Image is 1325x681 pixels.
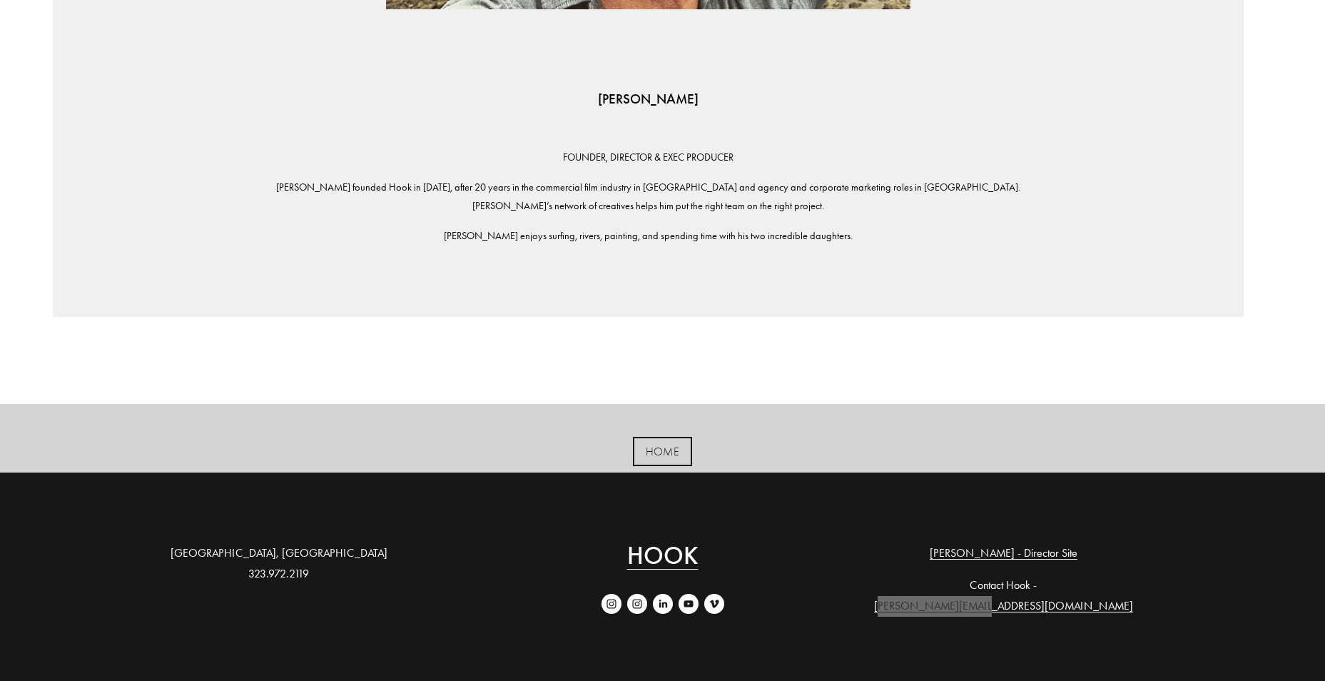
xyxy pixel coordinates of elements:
a: LinkedIn [653,594,673,614]
a: Instagram [601,594,621,614]
a: HOME [633,437,691,466]
a: [PERSON_NAME][EMAIL_ADDRESS][DOMAIN_NAME] [874,596,1133,617]
p: [GEOGRAPHIC_DATA], [GEOGRAPHIC_DATA] 323.972.2119 [163,543,395,585]
a: Vimeo [704,594,724,614]
a: HOOK [627,543,699,570]
p: Contact Hook - [846,575,1162,617]
a: [PERSON_NAME] - Director Site [930,543,1077,564]
a: Instagram [627,594,647,614]
a: YouTube [679,594,699,614]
